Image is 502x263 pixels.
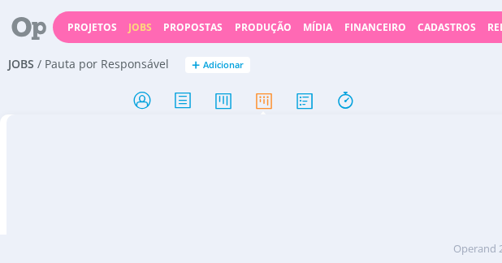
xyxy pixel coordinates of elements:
a: Financeiro [344,20,406,34]
button: +Adicionar [185,57,250,74]
span: Cadastros [418,20,476,34]
span: Jobs [8,58,34,71]
a: Projetos [67,20,117,34]
button: Produção [230,21,296,34]
button: Financeiro [340,21,411,34]
button: Projetos [63,21,122,34]
span: Propostas [163,20,223,34]
button: Propostas [158,21,227,34]
a: Jobs [128,20,152,34]
button: Cadastros [413,21,481,34]
button: Mídia [298,21,337,34]
span: Adicionar [203,60,244,71]
button: Jobs [123,21,157,34]
span: + [192,57,200,74]
a: Produção [235,20,292,34]
span: / Pauta por Responsável [37,58,169,71]
a: Mídia [303,20,332,34]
